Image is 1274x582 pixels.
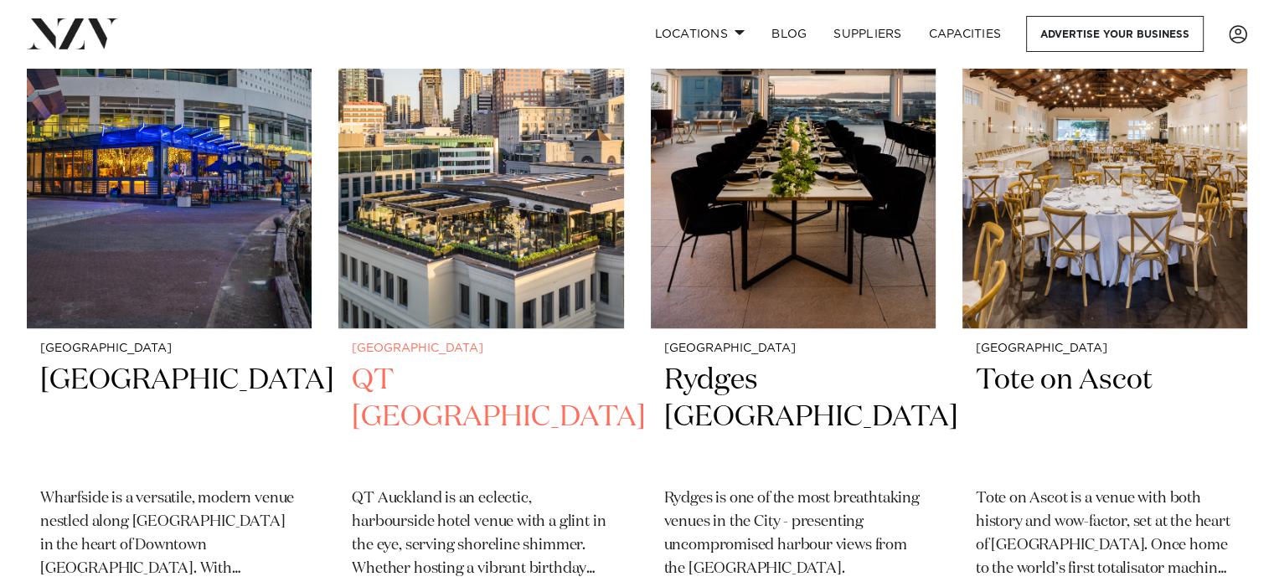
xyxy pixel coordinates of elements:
[664,487,922,581] p: Rydges is one of the most breathtaking venues in the City - presenting uncompromised harbour view...
[40,362,298,475] h2: [GEOGRAPHIC_DATA]
[976,343,1234,355] small: [GEOGRAPHIC_DATA]
[40,343,298,355] small: [GEOGRAPHIC_DATA]
[641,16,758,52] a: Locations
[40,487,298,581] p: Wharfside is a versatile, modern venue nestled along [GEOGRAPHIC_DATA] in the heart of Downtown [...
[820,16,915,52] a: SUPPLIERS
[664,343,922,355] small: [GEOGRAPHIC_DATA]
[1026,16,1204,52] a: Advertise your business
[976,362,1234,475] h2: Tote on Ascot
[352,487,610,581] p: QT Auckland is an eclectic, harbourside hotel venue with a glint in the eye, serving shoreline sh...
[916,16,1015,52] a: Capacities
[352,362,610,475] h2: QT [GEOGRAPHIC_DATA]
[664,362,922,475] h2: Rydges [GEOGRAPHIC_DATA]
[976,487,1234,581] p: Tote on Ascot is a venue with both history and wow-factor, set at the heart of [GEOGRAPHIC_DATA]....
[27,18,118,49] img: nzv-logo.png
[352,343,610,355] small: [GEOGRAPHIC_DATA]
[758,16,820,52] a: BLOG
